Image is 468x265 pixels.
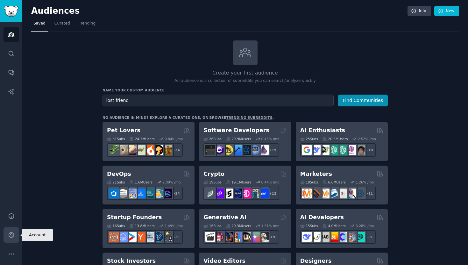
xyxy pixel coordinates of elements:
[203,137,221,141] div: 26 Sub s
[165,224,183,228] div: 1.49 % /mo
[320,232,330,242] img: Rag
[103,78,388,84] p: An audience is a collection of subreddits you can search/analyze quickly
[259,145,269,155] img: elixir
[205,189,215,198] img: ethfinance
[127,145,137,155] img: leopardgeckos
[241,189,251,198] img: defiblockchain
[223,232,233,242] img: deepdream
[129,224,154,228] div: 13.8M Users
[153,232,163,242] img: Entrepreneurship
[103,95,334,106] input: Pick a short name, like "Digital Marketers" or "Movie-Goers"
[261,180,280,184] div: 0.44 % /mo
[223,145,233,155] img: learnjavascript
[346,189,356,198] img: MarketingResearch
[300,213,344,221] h2: AI Developers
[107,213,162,221] h2: Startup Founders
[33,21,46,26] span: Saved
[136,189,145,198] img: DevOpsLinks
[107,170,131,178] h2: DevOps
[127,189,137,198] img: Docker_DevOps
[31,18,48,32] a: Saved
[241,145,251,155] img: reactnative
[259,232,269,242] img: DreamBooth
[226,137,251,141] div: 29.9M Users
[356,180,374,184] div: 1.26 % /mo
[54,21,70,26] span: Curated
[300,170,332,178] h2: Marketers
[338,95,388,106] button: Find Communities
[329,145,338,155] img: chatgpt_promptDesign
[302,145,312,155] img: GoogleGeminiAI
[109,189,119,198] img: azuredevops
[169,230,183,244] div: + 9
[109,145,119,155] img: herpetology
[311,232,321,242] img: LangChain
[408,6,431,17] a: Info
[337,145,347,155] img: chatgpt_prompts_
[203,170,224,178] h2: Crypto
[337,189,347,198] img: googleads
[103,88,388,92] h3: Name your custom audience
[323,137,348,141] div: 20.5M Users
[4,6,18,17] img: GummySearch logo
[226,180,251,184] div: 19.1M Users
[109,232,119,242] img: EntrepreneurRideAlong
[214,232,224,242] img: dalle2
[226,116,272,119] a: trending subreddits
[203,213,246,221] h2: Generative AI
[118,145,128,155] img: ballpython
[52,18,72,32] a: Curated
[300,137,318,141] div: 25 Sub s
[31,6,408,16] h2: Audiences
[153,189,163,198] img: aws_cdk
[363,143,376,157] div: + 18
[250,189,260,198] img: CryptoNews
[145,189,154,198] img: platformengineering
[266,230,279,244] div: + 9
[163,180,181,184] div: 2.09 % /mo
[259,189,269,198] img: defi_
[320,145,330,155] img: AItoolsCatalog
[226,224,251,228] div: 20.3M Users
[107,137,125,141] div: 31 Sub s
[136,232,145,242] img: ycombinator
[214,145,224,155] img: csharp
[162,189,172,198] img: PlatformEngineers
[355,189,365,198] img: OnlineMarketing
[118,232,128,242] img: SaaS
[363,187,376,200] div: + 11
[162,232,172,242] img: growmybusiness
[107,224,125,228] div: 16 Sub s
[203,180,221,184] div: 19 Sub s
[205,232,215,242] img: aivideo
[77,18,98,32] a: Trending
[223,189,233,198] img: ethstaker
[129,180,152,184] div: 1.6M Users
[346,145,356,155] img: OpenAIDev
[107,126,140,134] h2: Pet Lovers
[323,180,346,184] div: 6.6M Users
[241,232,251,242] img: FluxAI
[107,257,156,265] h2: Stock Investors
[162,145,172,155] img: dogbreed
[320,189,330,198] img: AskMarketing
[127,232,137,242] img: startup
[118,189,128,198] img: AWS_Certified_Experts
[232,145,242,155] img: iOSProgramming
[329,232,338,242] img: MistralAI
[107,180,125,184] div: 21 Sub s
[79,21,96,26] span: Trending
[165,137,183,141] div: 0.84 % /mo
[145,145,154,155] img: cockatiel
[337,232,347,242] img: OpenSourceAI
[136,145,145,155] img: turtle
[205,145,215,155] img: software
[103,69,388,77] h2: Create your first audience
[346,232,356,242] img: llmops
[300,180,318,184] div: 18 Sub s
[355,232,365,242] img: AIDevelopersSociety
[129,137,154,141] div: 24.3M Users
[311,189,321,198] img: bigseo
[250,232,260,242] img: starryai
[311,145,321,155] img: DeepSeek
